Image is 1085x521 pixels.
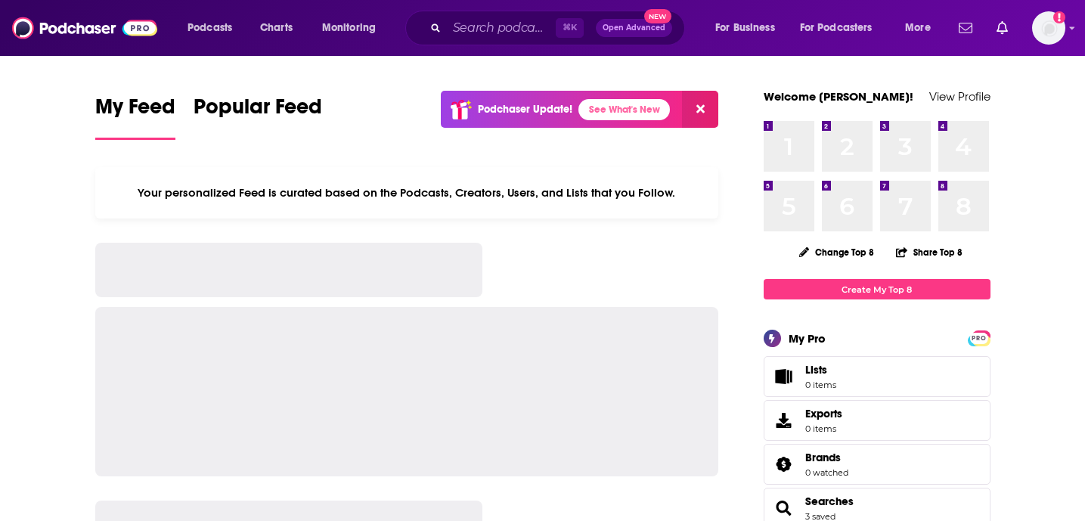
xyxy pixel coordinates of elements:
[194,94,322,129] span: Popular Feed
[596,19,672,37] button: Open AdvancedNew
[805,495,854,508] a: Searches
[953,15,978,41] a: Show notifications dropdown
[805,451,841,464] span: Brands
[177,16,252,40] button: open menu
[905,17,931,39] span: More
[929,89,990,104] a: View Profile
[1032,11,1065,45] button: Show profile menu
[644,9,671,23] span: New
[312,16,395,40] button: open menu
[805,380,836,390] span: 0 items
[95,167,719,219] div: Your personalized Feed is curated based on the Podcasts, Creators, Users, and Lists that you Follow.
[447,16,556,40] input: Search podcasts, credits, & more...
[764,89,913,104] a: Welcome [PERSON_NAME]!
[95,94,175,140] a: My Feed
[895,237,963,267] button: Share Top 8
[805,423,842,434] span: 0 items
[769,410,799,431] span: Exports
[260,17,293,39] span: Charts
[805,451,848,464] a: Brands
[805,363,836,377] span: Lists
[790,243,884,262] button: Change Top 8
[95,94,175,129] span: My Feed
[420,11,699,45] div: Search podcasts, credits, & more...
[1053,11,1065,23] svg: Add a profile image
[1032,11,1065,45] span: Logged in as InkhouseWaltham
[789,331,826,346] div: My Pro
[764,444,990,485] span: Brands
[478,103,572,116] p: Podchaser Update!
[769,498,799,519] a: Searches
[970,333,988,344] span: PRO
[970,332,988,343] a: PRO
[894,16,950,40] button: open menu
[805,407,842,420] span: Exports
[764,400,990,441] a: Exports
[800,17,873,39] span: For Podcasters
[764,279,990,299] a: Create My Top 8
[194,94,322,140] a: Popular Feed
[250,16,302,40] a: Charts
[556,18,584,38] span: ⌘ K
[790,16,894,40] button: open menu
[12,14,157,42] img: Podchaser - Follow, Share and Rate Podcasts
[805,467,848,478] a: 0 watched
[769,366,799,387] span: Lists
[990,15,1014,41] a: Show notifications dropdown
[764,356,990,397] a: Lists
[805,363,827,377] span: Lists
[715,17,775,39] span: For Business
[578,99,670,120] a: See What's New
[603,24,665,32] span: Open Advanced
[322,17,376,39] span: Monitoring
[188,17,232,39] span: Podcasts
[705,16,794,40] button: open menu
[1032,11,1065,45] img: User Profile
[769,454,799,475] a: Brands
